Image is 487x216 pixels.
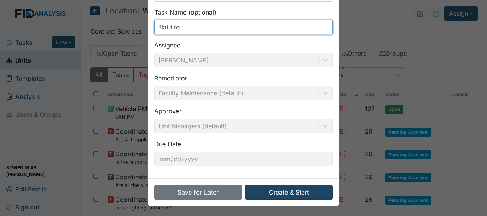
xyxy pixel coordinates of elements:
label: Task Name (optional) [154,8,216,17]
label: Due Date [154,139,181,149]
button: Create & Start [245,185,333,200]
button: Save for Later [154,185,242,200]
label: Remediator [154,74,187,83]
label: Assignee [154,41,180,50]
label: Approver [154,106,181,116]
